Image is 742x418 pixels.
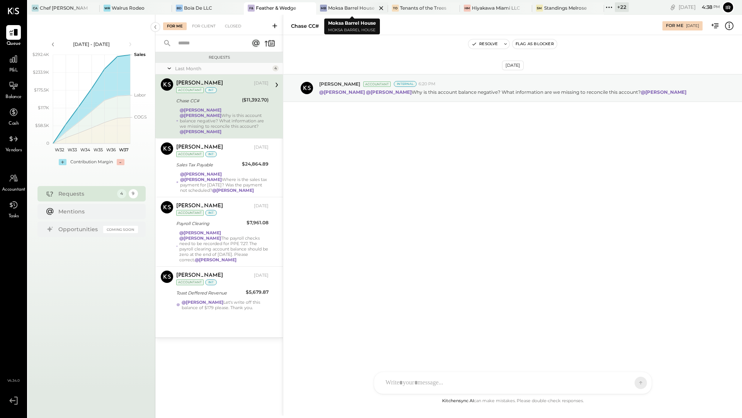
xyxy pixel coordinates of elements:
[669,3,677,11] div: copy link
[180,113,221,118] strong: @[PERSON_NAME]
[163,22,187,30] div: For Me
[93,147,102,152] text: W35
[129,189,138,198] div: 9
[722,1,734,14] button: Ir
[247,219,269,227] div: $7,961.08
[58,190,113,198] div: Requests
[195,257,237,262] strong: @[PERSON_NAME]
[319,89,365,95] strong: @[PERSON_NAME]
[179,230,221,235] strong: @[PERSON_NAME]
[472,5,520,11] div: Hiyakawa Miami LLC
[0,132,27,154] a: Vendors
[117,159,124,165] div: -
[615,2,629,12] div: + 22
[58,208,134,215] div: Mentions
[242,96,269,104] div: ($11,392.70)
[175,65,271,72] div: Last Month
[544,5,587,11] div: Standings Melrose
[134,52,146,57] text: Sales
[512,39,557,49] button: Flag as Blocker
[104,5,111,12] div: WR
[176,144,223,151] div: [PERSON_NAME]
[176,97,240,105] div: Chase CC#
[176,151,204,157] div: Accountant
[291,22,319,30] div: Chase CC#
[32,52,49,57] text: $292.4K
[9,67,18,74] span: P&L
[184,5,212,11] div: Boia De LLC
[59,41,124,47] div: [DATE] - [DATE]
[180,129,221,134] strong: @[PERSON_NAME]
[179,230,269,262] div: The payroll checks need to be recorded for PPE 7.27. The payroll clearing account balance should ...
[134,92,146,98] text: Labor
[112,5,145,11] div: Walrus Rodeo
[5,147,22,154] span: Vendors
[212,188,254,193] strong: @[PERSON_NAME]
[54,147,64,152] text: W32
[319,89,688,95] p: Why is this account balance negative? What information are we missing to reconcile this account?
[176,80,223,87] div: [PERSON_NAME]
[7,41,21,47] span: Queue
[366,89,412,95] strong: @[PERSON_NAME]
[686,23,699,29] div: [DATE]
[328,5,374,11] div: Moksa Barrel House
[0,78,27,101] a: Balance
[180,107,269,134] div: Why is this account balance negative? What information are we missing to reconcile this account?
[254,80,269,86] div: [DATE]
[9,120,19,127] span: Cash
[117,189,126,198] div: 4
[0,198,27,220] a: Tasks
[2,186,26,193] span: Accountant
[119,147,128,152] text: W37
[666,23,683,29] div: For Me
[0,52,27,74] a: P&L
[0,171,27,193] a: Accountant
[221,22,245,30] div: Closed
[180,171,222,177] strong: @[PERSON_NAME]
[536,5,543,12] div: SM
[176,202,223,210] div: [PERSON_NAME]
[80,147,90,152] text: W34
[70,159,113,165] div: Contribution Margin
[176,220,244,227] div: Payroll Clearing
[182,300,269,310] div: Let's write off this balance of $179 please. Thank you.
[242,160,269,168] div: $24,864.89
[205,210,217,216] div: int
[176,279,204,285] div: Accountant
[68,147,77,152] text: W33
[320,5,327,12] div: MB
[205,151,217,157] div: int
[180,107,221,113] strong: @[PERSON_NAME]
[0,25,27,47] a: Queue
[419,81,436,87] span: 6:20 PM
[188,22,220,30] div: For Client
[182,300,223,305] strong: @[PERSON_NAME]
[641,89,686,95] strong: @[PERSON_NAME]
[246,288,269,296] div: $5,679.87
[180,177,222,182] strong: @[PERSON_NAME]
[59,159,66,165] div: +
[35,123,49,128] text: $58.5K
[179,235,221,241] strong: @[PERSON_NAME]
[272,65,279,71] div: 4
[400,5,446,11] div: Tenants of the Trees
[394,81,417,87] div: Internal
[328,27,376,34] p: Moksa Barrel House
[33,69,49,75] text: $233.9K
[176,210,204,216] div: Accountant
[205,279,217,285] div: int
[176,5,183,12] div: BD
[58,225,99,233] div: Opportunities
[159,55,279,60] div: Requests
[176,289,243,297] div: Toast Deffered Revenue
[38,105,49,110] text: $117K
[464,5,471,12] div: HM
[254,203,269,209] div: [DATE]
[392,5,399,12] div: To
[0,105,27,127] a: Cash
[363,81,391,87] div: Accountant
[205,87,217,93] div: int
[679,3,720,11] div: [DATE]
[46,140,49,146] text: 0
[248,5,255,12] div: F&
